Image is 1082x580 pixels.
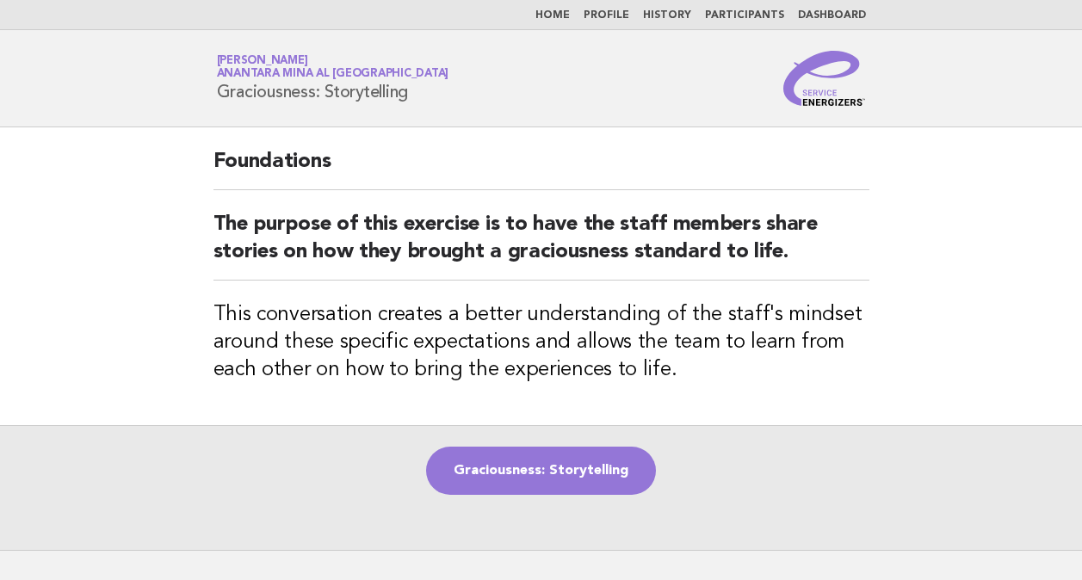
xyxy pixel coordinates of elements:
[213,301,869,384] h3: This conversation creates a better understanding of the staff's mindset around these specific exp...
[643,10,691,21] a: History
[705,10,784,21] a: Participants
[783,51,866,106] img: Service Energizers
[584,10,629,21] a: Profile
[213,211,869,281] h2: The purpose of this exercise is to have the staff members share stories on how they brought a gra...
[426,447,656,495] a: Graciousness: Storytelling
[217,55,449,79] a: [PERSON_NAME]Anantara Mina al [GEOGRAPHIC_DATA]
[535,10,570,21] a: Home
[798,10,866,21] a: Dashboard
[213,148,869,190] h2: Foundations
[217,69,449,80] span: Anantara Mina al [GEOGRAPHIC_DATA]
[217,56,449,101] h1: Graciousness: Storytelling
